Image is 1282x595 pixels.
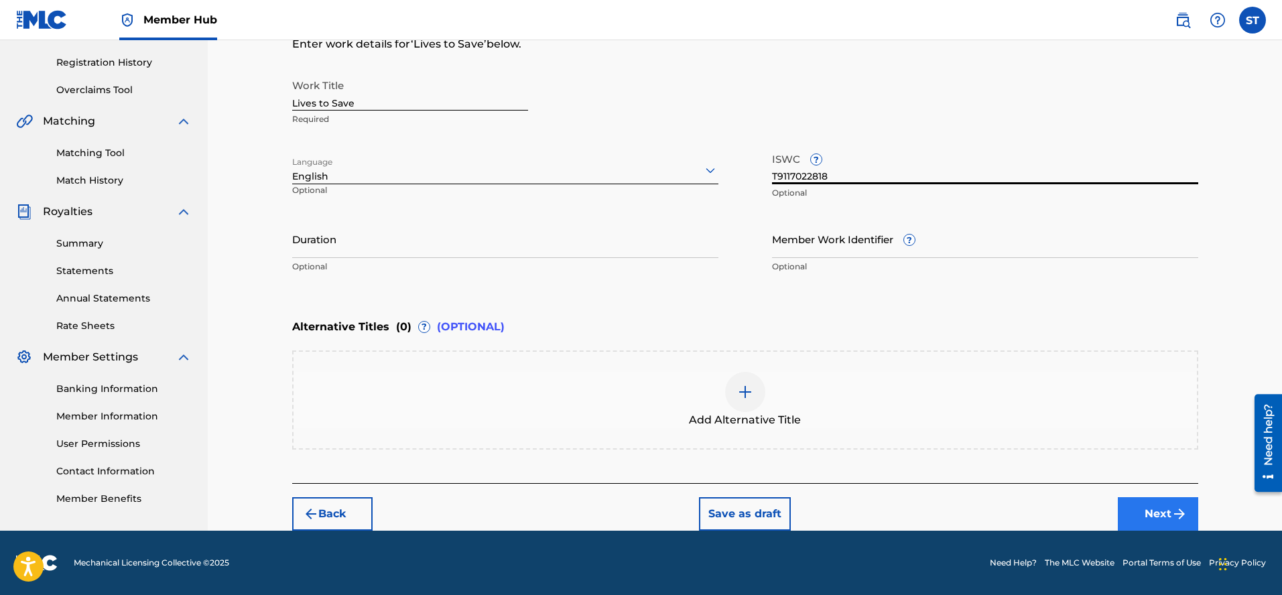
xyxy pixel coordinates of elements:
[1209,557,1266,569] a: Privacy Policy
[1171,506,1188,522] img: f7272a7cc735f4ea7f67.svg
[990,557,1037,569] a: Need Help?
[292,319,389,335] span: Alternative Titles
[56,492,192,506] a: Member Benefits
[689,412,801,428] span: Add Alternative Title
[411,38,487,50] span: Lives to Save
[56,409,192,423] a: Member Information
[56,382,192,396] a: Banking Information
[176,204,192,220] img: expand
[292,184,425,206] p: Optional
[699,497,791,531] button: Save as draft
[56,174,192,188] a: Match History
[1239,7,1266,34] div: User Menu
[1219,544,1227,584] div: Drag
[303,506,319,522] img: 7ee5dd4eb1f8a8e3ef2f.svg
[16,113,33,129] img: Matching
[74,557,229,569] span: Mechanical Licensing Collective © 2025
[16,349,32,365] img: Member Settings
[904,235,915,245] span: ?
[1244,389,1282,497] iframe: Resource Center
[56,464,192,478] a: Contact Information
[43,204,92,220] span: Royalties
[56,437,192,451] a: User Permissions
[1118,497,1198,531] button: Next
[56,83,192,97] a: Overclaims Tool
[1215,531,1282,595] iframe: Chat Widget
[43,349,138,365] span: Member Settings
[1175,12,1191,28] img: search
[1204,7,1231,34] div: Help
[56,146,192,160] a: Matching Tool
[1210,12,1226,28] img: help
[56,237,192,251] a: Summary
[811,154,822,165] span: ?
[292,261,718,273] p: Optional
[437,319,505,335] span: (OPTIONAL)
[737,384,753,400] img: add
[396,319,411,335] span: ( 0 )
[43,113,95,129] span: Matching
[56,319,192,333] a: Rate Sheets
[292,113,528,125] p: Required
[176,349,192,365] img: expand
[292,497,373,531] button: Back
[143,12,217,27] span: Member Hub
[176,113,192,129] img: expand
[16,555,58,571] img: logo
[413,38,484,50] span: Lives to Save
[1123,557,1201,569] a: Portal Terms of Use
[16,10,68,29] img: MLC Logo
[292,38,411,50] span: Enter work details for
[16,204,32,220] img: Royalties
[1045,557,1114,569] a: The MLC Website
[1169,7,1196,34] a: Public Search
[419,322,430,332] span: ?
[119,12,135,28] img: Top Rightsholder
[772,187,1198,199] p: Optional
[56,291,192,306] a: Annual Statements
[56,56,192,70] a: Registration History
[772,261,1198,273] p: Optional
[56,264,192,278] a: Statements
[487,38,521,50] span: below.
